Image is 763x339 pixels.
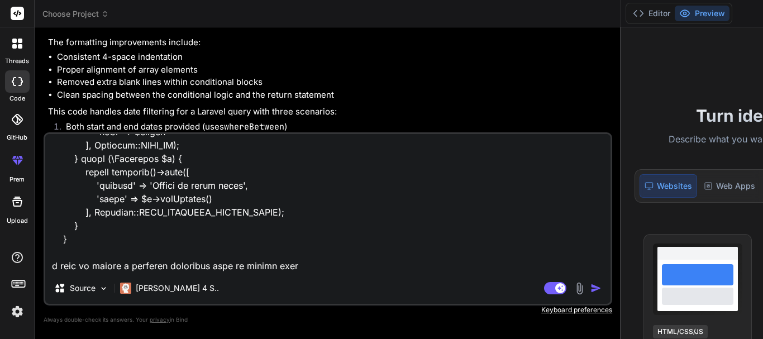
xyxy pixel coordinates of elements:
li: Removed extra blank lines within conditional blocks [57,76,610,89]
li: Clean spacing between the conditional logic and the return statement [57,89,610,102]
p: Keyboard preferences [44,305,612,314]
div: Web Apps [699,174,760,198]
label: code [9,94,25,103]
label: GitHub [7,133,27,142]
li: Proper alignment of array elements [57,64,610,77]
img: Pick Models [99,284,108,293]
img: attachment [573,282,586,295]
p: The formatting improvements include: [48,36,610,49]
p: [PERSON_NAME] 4 S.. [136,283,219,294]
label: threads [5,56,29,66]
button: Preview [675,6,729,21]
div: Websites [640,174,697,198]
button: Editor [628,6,675,21]
span: Choose Project [42,8,109,20]
img: settings [8,302,27,321]
p: Always double-check its answers. Your in Bind [44,314,612,325]
textarea: loremi dolorsit ameTcons(Adipisc $elitsed, doeius $temPorincidid, UtlabOreetdo $magnaAliquae): Ad... [45,134,611,273]
img: icon [590,283,602,294]
div: HTML/CSS/JS [653,325,708,338]
label: prem [9,175,25,184]
label: Upload [7,216,28,226]
img: Claude 4 Sonnet [120,283,131,294]
p: This code handles date filtering for a Laravel query with three scenarios: [48,106,610,118]
li: Both start and end dates provided (uses ) [57,121,610,136]
li: Consistent 4-space indentation [57,51,610,64]
span: privacy [150,316,170,323]
code: whereBetween [224,121,284,132]
p: Source [70,283,96,294]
